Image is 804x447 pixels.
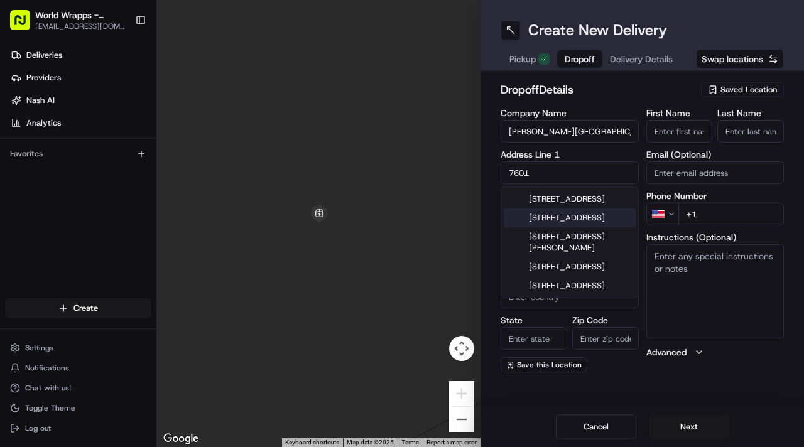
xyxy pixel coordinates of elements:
button: Toggle Theme [5,399,151,417]
button: Zoom out [449,407,474,432]
span: Saved Location [720,84,777,95]
span: Dropoff [565,53,595,65]
img: 1755196953914-cd9d9cba-b7f7-46ee-b6f5-75ff69acacf5 [26,120,49,143]
span: • [104,229,109,239]
a: 💻API Documentation [101,276,207,298]
button: Keyboard shortcuts [285,438,339,447]
label: State [501,316,567,325]
div: [STREET_ADDRESS] [504,208,636,227]
div: Start new chat [57,120,206,132]
a: Providers [5,68,156,88]
button: Saved Location [701,81,784,99]
input: Enter state [501,327,567,350]
button: World Wrapps - [GEOGRAPHIC_DATA][PERSON_NAME][EMAIL_ADDRESS][DOMAIN_NAME] [5,5,130,35]
div: Favorites [5,144,151,164]
h2: dropoff Details [501,81,693,99]
img: Jandy Espique [13,217,33,237]
button: [EMAIL_ADDRESS][DOMAIN_NAME] [35,21,125,31]
span: [PERSON_NAME] [39,195,102,205]
input: Enter address [501,161,639,184]
label: Instructions (Optional) [646,233,785,242]
input: Enter last name [717,120,784,143]
input: Enter zip code [572,327,639,350]
button: Swap locations [696,49,784,69]
a: Open this area in Google Maps (opens a new window) [160,431,202,447]
div: Suggestions [501,186,639,298]
div: 📗 [13,282,23,292]
input: Enter phone number [678,203,785,225]
span: Settings [25,343,53,353]
button: Create [5,298,151,318]
span: Analytics [26,117,61,129]
a: Powered byPylon [89,311,152,321]
button: Next [649,414,729,439]
button: Log out [5,419,151,437]
a: Deliveries [5,45,156,65]
label: Last Name [717,109,784,117]
input: Clear [33,81,207,94]
img: 1736555255976-a54dd68f-1ca7-489b-9aae-adbdc363a1c4 [25,195,35,205]
span: [PERSON_NAME] [39,229,102,239]
button: Cancel [556,414,636,439]
p: Welcome 👋 [13,50,229,70]
a: Nash AI [5,90,156,110]
button: Zoom in [449,381,474,406]
img: Nash [13,13,38,38]
span: API Documentation [119,281,202,293]
span: Knowledge Base [25,281,96,293]
button: Chat with us! [5,379,151,397]
span: Deliveries [26,50,62,61]
button: World Wrapps - [GEOGRAPHIC_DATA][PERSON_NAME] [35,9,125,21]
span: Log out [25,423,51,433]
h1: Create New Delivery [528,20,667,40]
div: [STREET_ADDRESS] [504,190,636,208]
span: Nash AI [26,95,55,106]
span: Pylon [125,311,152,321]
span: Toggle Theme [25,403,75,413]
label: Advanced [646,346,687,358]
div: [STREET_ADDRESS] [504,257,636,276]
div: [STREET_ADDRESS] [504,276,636,295]
a: Terms (opens in new tab) [401,439,419,446]
label: Phone Number [646,191,785,200]
input: Enter first name [646,120,713,143]
span: • [104,195,109,205]
label: Zip Code [572,316,639,325]
span: Chat with us! [25,383,71,393]
div: 💻 [106,282,116,292]
button: Map camera controls [449,336,474,361]
label: First Name [646,109,713,117]
a: Analytics [5,113,156,133]
input: Enter email address [646,161,785,184]
img: 1736555255976-a54dd68f-1ca7-489b-9aae-adbdc363a1c4 [25,229,35,239]
span: Create [73,303,98,314]
label: Address Line 1 [501,150,639,159]
span: Providers [26,72,61,83]
span: [DATE] [111,229,137,239]
span: Map data ©2025 [347,439,394,446]
span: [DATE] [111,195,137,205]
button: Advanced [646,346,785,358]
button: Start new chat [214,124,229,139]
span: Pickup [509,53,536,65]
span: Save this Location [517,360,582,370]
div: [STREET_ADDRESS][PERSON_NAME] [504,227,636,257]
button: Settings [5,339,151,357]
button: Save this Location [501,357,587,372]
button: Notifications [5,359,151,377]
input: Enter company name [501,120,639,143]
label: Email (Optional) [646,150,785,159]
img: 1736555255976-a54dd68f-1ca7-489b-9aae-adbdc363a1c4 [13,120,35,143]
img: Google [160,431,202,447]
a: 📗Knowledge Base [8,276,101,298]
div: We're available if you need us! [57,132,173,143]
div: Past conversations [13,163,84,173]
span: Delivery Details [610,53,673,65]
label: Company Name [501,109,639,117]
button: See all [195,161,229,176]
span: Notifications [25,363,69,373]
a: Report a map error [426,439,477,446]
img: Jandy Espique [13,183,33,203]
